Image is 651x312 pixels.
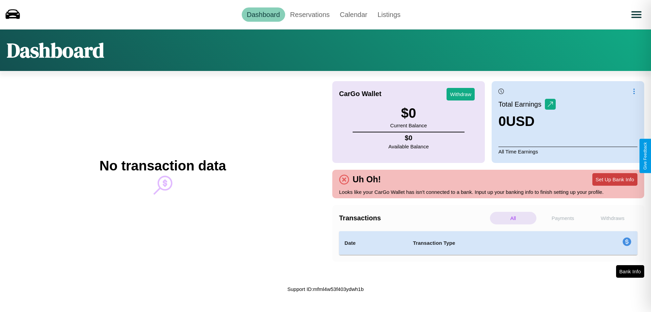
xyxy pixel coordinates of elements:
p: Available Balance [389,142,429,151]
button: Open menu [627,5,646,24]
p: All [490,212,536,224]
p: Withdraws [589,212,636,224]
button: Withdraw [447,88,475,100]
table: simple table [339,231,637,255]
h4: $ 0 [389,134,429,142]
p: Current Balance [390,121,427,130]
a: Calendar [335,7,372,22]
h4: Transaction Type [413,239,567,247]
button: Set Up Bank Info [592,173,637,186]
p: Payments [540,212,586,224]
p: All Time Earnings [498,147,637,156]
a: Dashboard [242,7,285,22]
button: Bank Info [616,265,644,278]
h4: Uh Oh! [349,175,384,184]
h4: CarGo Wallet [339,90,381,98]
h3: 0 USD [498,114,556,129]
h3: $ 0 [390,106,427,121]
p: Support ID: mfml4w53f403ydwh1b [287,285,363,294]
h1: Dashboard [7,36,104,64]
a: Listings [372,7,406,22]
h4: Date [344,239,402,247]
p: Looks like your CarGo Wallet has isn't connected to a bank. Input up your banking info to finish ... [339,187,637,197]
a: Reservations [285,7,335,22]
h2: No transaction data [99,158,226,173]
div: Give Feedback [643,142,648,170]
p: Total Earnings [498,98,545,110]
h4: Transactions [339,214,488,222]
